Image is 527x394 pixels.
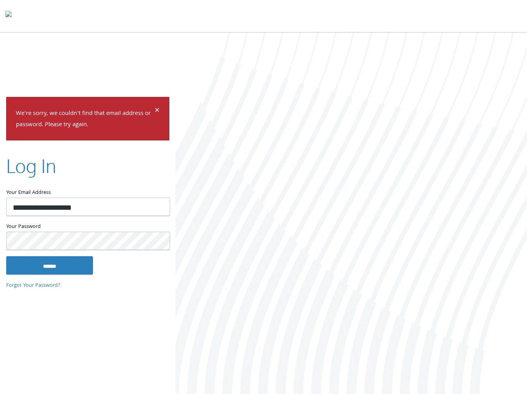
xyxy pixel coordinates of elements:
p: We're sorry, we couldn't find that email address or password. Please try again. [16,108,153,131]
button: Dismiss alert [155,107,160,116]
span: × [155,104,160,119]
a: Forgot Your Password? [6,281,60,290]
h2: Log In [6,152,56,178]
img: todyl-logo-dark.svg [5,8,12,24]
label: Your Password [6,222,169,231]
